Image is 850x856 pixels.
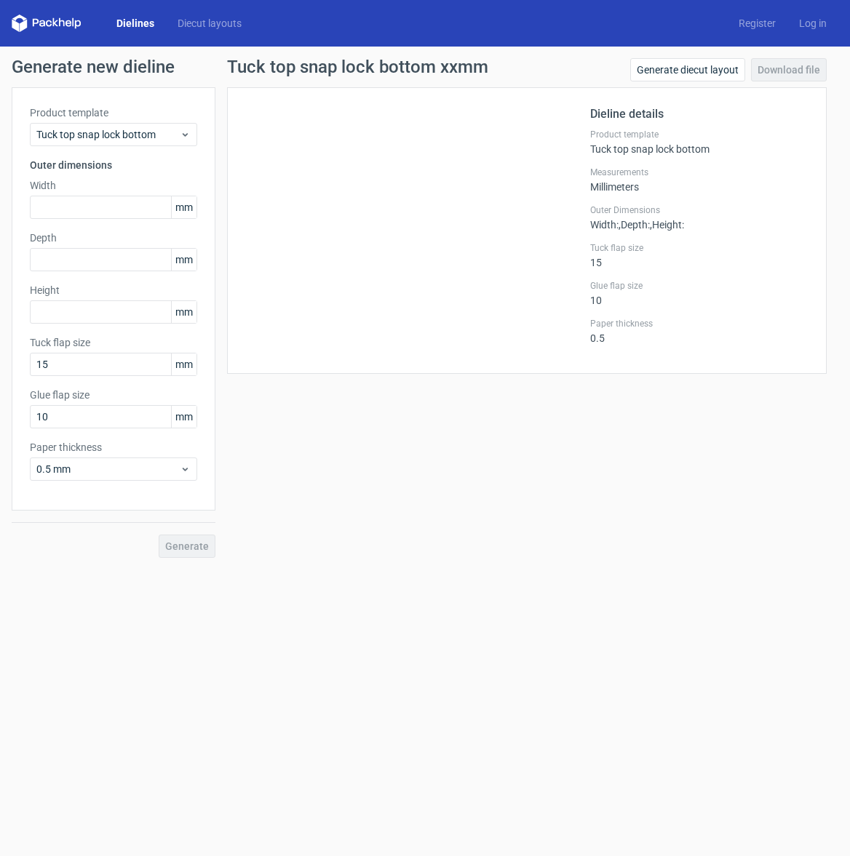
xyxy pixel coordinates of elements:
[590,167,809,193] div: Millimeters
[171,406,196,428] span: mm
[590,280,809,306] div: 10
[30,335,197,350] label: Tuck flap size
[36,127,180,142] span: Tuck top snap lock bottom
[650,219,684,231] span: , Height :
[30,178,197,193] label: Width
[171,196,196,218] span: mm
[619,219,650,231] span: , Depth :
[30,388,197,402] label: Glue flap size
[12,58,838,76] h1: Generate new dieline
[590,242,809,254] label: Tuck flap size
[36,462,180,476] span: 0.5 mm
[787,16,838,31] a: Log in
[727,16,787,31] a: Register
[590,129,809,155] div: Tuck top snap lock bottom
[30,231,197,245] label: Depth
[590,318,809,344] div: 0.5
[590,204,809,216] label: Outer Dimensions
[171,353,196,375] span: mm
[166,16,253,31] a: Diecut layouts
[590,167,809,178] label: Measurements
[590,105,809,123] h2: Dieline details
[105,16,166,31] a: Dielines
[171,301,196,323] span: mm
[590,318,809,329] label: Paper thickness
[630,58,745,81] a: Generate diecut layout
[590,280,809,292] label: Glue flap size
[30,440,197,455] label: Paper thickness
[590,219,619,231] span: Width :
[590,242,809,268] div: 15
[30,158,197,172] h3: Outer dimensions
[590,129,809,140] label: Product template
[227,58,488,76] h1: Tuck top snap lock bottom xxmm
[30,105,197,120] label: Product template
[171,249,196,271] span: mm
[30,283,197,297] label: Height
